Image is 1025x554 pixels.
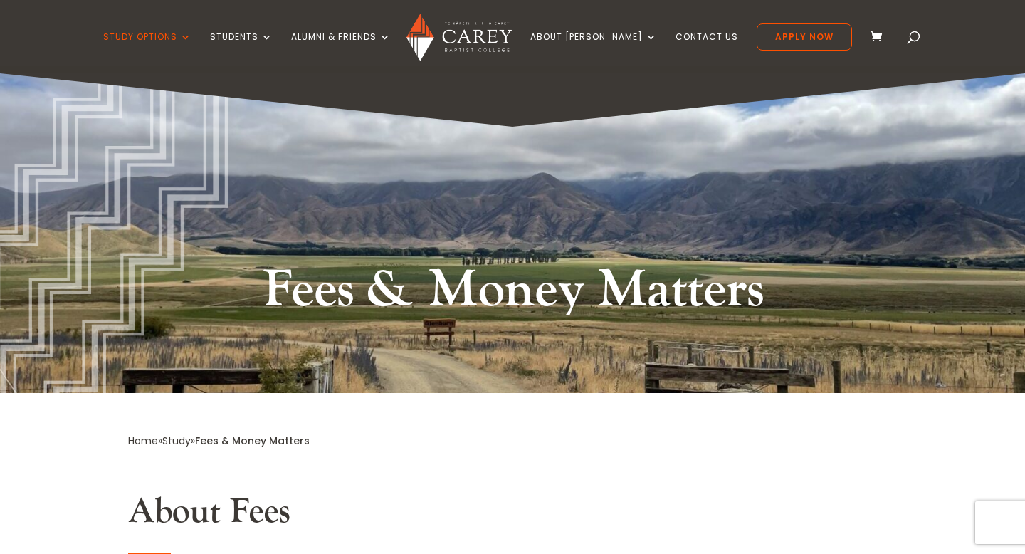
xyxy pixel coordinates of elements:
[291,32,391,66] a: Alumni & Friends
[676,32,738,66] a: Contact Us
[406,14,511,61] img: Carey Baptist College
[128,491,626,540] h2: About Fees
[210,32,273,66] a: Students
[128,434,158,448] a: Home
[162,434,191,448] a: Study
[128,434,310,448] span: » »
[246,257,779,331] h1: Fees & Money Matters
[103,32,191,66] a: Study Options
[757,23,852,51] a: Apply Now
[195,434,310,448] span: Fees & Money Matters
[530,32,657,66] a: About [PERSON_NAME]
